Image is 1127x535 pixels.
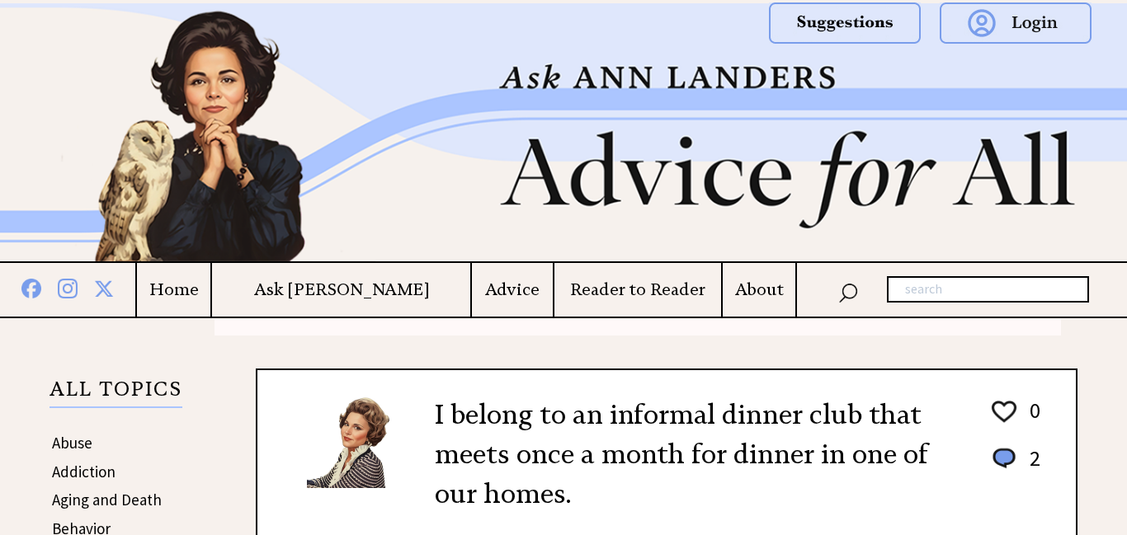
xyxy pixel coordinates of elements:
a: About [723,279,795,300]
a: Ask [PERSON_NAME] [212,279,469,300]
a: Abuse [52,433,92,453]
img: Ann6%20v2%20small.png [307,395,410,488]
img: instagram%20blue.png [58,275,78,298]
img: suggestions.png [769,2,921,44]
h2: I belong to an informal dinner club that meets once a month for dinner in one of our homes. [435,395,964,514]
a: Addiction [52,462,116,481]
td: 2 [1021,444,1041,488]
a: Reader to Reader [554,279,722,300]
a: Home [137,279,210,300]
img: x%20blue.png [94,276,114,298]
a: Aging and Death [52,490,162,509]
img: facebook%20blue.png [21,275,41,298]
img: login.png [940,2,1092,44]
img: search_nav.png [838,279,858,303]
a: Advice [472,279,553,300]
p: ALL TOPICS [50,380,182,408]
td: 0 [1021,397,1041,443]
img: heart_outline%201.png [989,397,1019,426]
input: search [887,276,1089,303]
img: message_round%201.png [989,445,1019,472]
